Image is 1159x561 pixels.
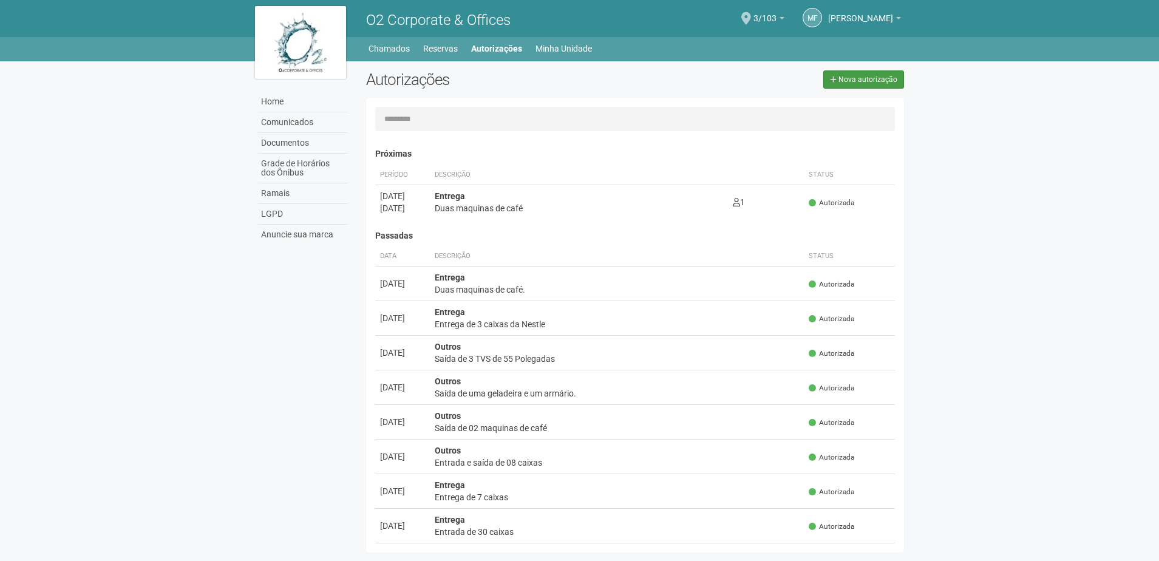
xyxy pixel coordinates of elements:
[435,376,461,386] strong: Outros
[380,450,425,463] div: [DATE]
[435,411,461,421] strong: Outros
[380,312,425,324] div: [DATE]
[380,277,425,290] div: [DATE]
[828,2,893,23] span: Márcia Ferraz
[471,40,522,57] a: Autorizações
[809,522,854,532] span: Autorizada
[258,92,348,112] a: Home
[375,165,430,185] th: Período
[435,480,465,490] strong: Entrega
[435,273,465,282] strong: Entrega
[258,154,348,183] a: Grade de Horários dos Ônibus
[435,491,800,503] div: Entrega de 7 caixas
[366,70,626,89] h2: Autorizações
[430,246,804,267] th: Descrição
[423,40,458,57] a: Reservas
[380,190,425,202] div: [DATE]
[828,15,901,25] a: [PERSON_NAME]
[430,165,728,185] th: Descrição
[435,353,800,365] div: Saída de 3 TVS de 55 Polegadas
[258,204,348,225] a: LGPD
[435,318,800,330] div: Entrega de 3 caixas da Nestle
[838,75,897,84] span: Nova autorização
[380,520,425,532] div: [DATE]
[809,279,854,290] span: Autorizada
[809,418,854,428] span: Autorizada
[366,12,511,29] span: O2 Corporate & Offices
[435,526,800,538] div: Entrada de 30 caixas
[809,487,854,497] span: Autorizada
[380,485,425,497] div: [DATE]
[380,416,425,428] div: [DATE]
[375,246,430,267] th: Data
[435,191,465,201] strong: Entrega
[803,8,822,27] a: MF
[258,133,348,154] a: Documentos
[535,40,592,57] a: Minha Unidade
[435,342,461,352] strong: Outros
[809,452,854,463] span: Autorizada
[435,515,465,525] strong: Entrega
[753,2,777,23] span: 3/103
[804,165,895,185] th: Status
[435,457,800,469] div: Entrada e saída de 08 caixas
[809,348,854,359] span: Autorizada
[435,387,800,399] div: Saída de uma geladeira e um armário.
[809,383,854,393] span: Autorizada
[435,422,800,434] div: Saída de 02 maquinas de café
[380,202,425,214] div: [DATE]
[809,198,854,208] span: Autorizada
[380,381,425,393] div: [DATE]
[380,347,425,359] div: [DATE]
[255,6,346,79] img: logo.jpg
[258,183,348,204] a: Ramais
[375,231,896,240] h4: Passadas
[435,202,723,214] div: Duas maquinas de café
[435,284,800,296] div: Duas maquinas de café.
[258,225,348,245] a: Anuncie sua marca
[733,197,745,207] span: 1
[369,40,410,57] a: Chamados
[753,15,784,25] a: 3/103
[435,446,461,455] strong: Outros
[435,307,465,317] strong: Entrega
[804,246,895,267] th: Status
[809,314,854,324] span: Autorizada
[823,70,904,89] a: Nova autorização
[258,112,348,133] a: Comunicados
[375,149,896,158] h4: Próximas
